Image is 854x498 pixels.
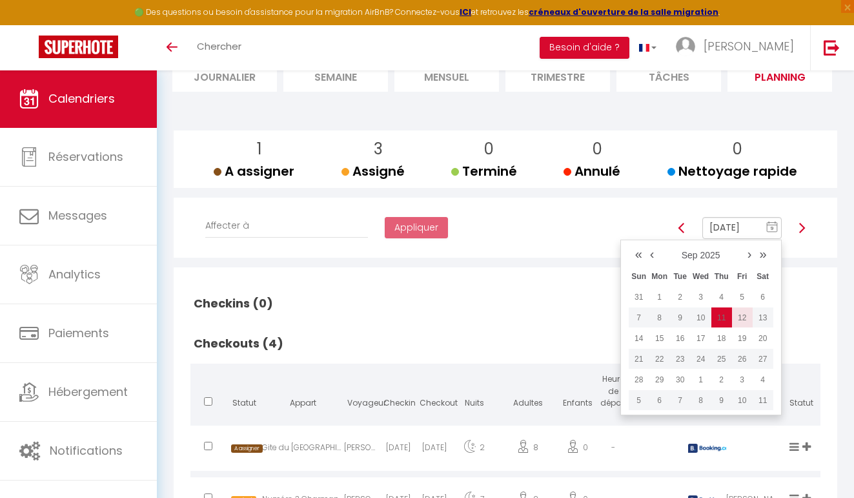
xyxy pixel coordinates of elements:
span: Nettoyage rapide [667,162,797,180]
th: Tue [670,266,691,287]
div: [PERSON_NAME] [344,429,380,471]
span: Calendriers [48,90,115,107]
th: Mon [649,266,670,287]
td: Sep 09, 2025 [670,307,691,328]
div: [DATE] [380,429,416,471]
div: [DATE] [416,429,452,471]
li: Trimestre [505,60,610,92]
th: Thu [711,266,732,287]
strong: créneaux d'ouverture de la salle migration [529,6,718,17]
h2: Checkouts (4) [190,324,820,364]
td: Sep 19, 2025 [732,328,753,349]
td: Sep 26, 2025 [732,349,753,369]
span: Paiements [48,325,109,341]
button: Ouvrir le widget de chat LiveChat [10,5,49,44]
td: Sep 30, 2025 [670,369,691,390]
div: Gite du [GEOGRAPHIC_DATA] ( 1973 ) [262,429,344,471]
span: Hébergement [48,384,128,400]
p: 0 [574,137,620,161]
th: Sun [629,266,649,287]
span: Chercher [197,39,241,53]
p: 0 [462,137,517,161]
td: Sep 11, 2025 [711,307,732,328]
td: Sep 06, 2025 [753,287,773,307]
a: Sep [682,250,698,260]
h2: Checkins (0) [190,284,820,324]
li: Semaine [283,60,388,92]
td: Sep 24, 2025 [691,349,711,369]
th: Wed [691,266,711,287]
span: A assigner [231,444,263,453]
p: 0 [678,137,797,161]
span: Assigné [341,162,405,180]
span: Réservations [48,149,123,165]
td: Sep 23, 2025 [670,349,691,369]
th: Enfants [560,364,596,423]
div: 2 [452,429,496,471]
th: Statut [783,364,821,423]
a: ‹ [646,244,658,264]
td: Sep 02, 2025 [670,287,691,307]
td: Oct 05, 2025 [629,390,649,411]
img: arrow-left3.svg [676,223,687,233]
button: Appliquer [385,217,448,239]
td: Sep 20, 2025 [753,328,773,349]
li: Mensuel [394,60,499,92]
a: › [744,244,756,264]
span: Terminé [451,162,517,180]
a: » [756,244,771,264]
td: Oct 07, 2025 [670,390,691,411]
div: 8 [496,429,560,471]
td: Aug 31, 2025 [629,287,649,307]
a: 2025 [700,250,720,260]
img: arrow-right3.svg [797,223,807,233]
td: Sep 21, 2025 [629,349,649,369]
img: ... [676,37,695,56]
td: Sep 22, 2025 [649,349,670,369]
span: Annulé [564,162,620,180]
td: Oct 02, 2025 [711,369,732,390]
td: Sep 13, 2025 [753,307,773,328]
td: Oct 03, 2025 [732,369,753,390]
td: Sep 29, 2025 [649,369,670,390]
th: Fri [732,266,753,287]
th: Checkin [380,364,416,423]
td: Sep 16, 2025 [670,328,691,349]
a: ICI [460,6,471,17]
input: Select Date [702,217,782,239]
span: Messages [48,207,107,223]
th: Sat [753,266,773,287]
th: Checkout [416,364,452,423]
text: 9 [770,225,773,231]
a: ... [PERSON_NAME] [666,25,810,70]
td: Sep 18, 2025 [711,328,732,349]
span: Appart [290,397,316,408]
td: Sep 25, 2025 [711,349,732,369]
div: - [595,429,631,471]
img: logout [824,39,840,56]
td: Oct 01, 2025 [691,369,711,390]
a: Chercher [187,25,251,70]
span: Statut [232,397,256,408]
td: Oct 06, 2025 [649,390,670,411]
td: Sep 27, 2025 [753,349,773,369]
td: Sep 14, 2025 [629,328,649,349]
td: Sep 08, 2025 [649,307,670,328]
td: Sep 05, 2025 [732,287,753,307]
th: Nuits [452,364,496,423]
td: Sep 12, 2025 [732,307,753,328]
td: Sep 17, 2025 [691,328,711,349]
p: 1 [224,137,294,161]
img: booking2.png [688,444,733,453]
th: Adultes [496,364,560,423]
td: Oct 09, 2025 [711,390,732,411]
td: Sep 01, 2025 [649,287,670,307]
li: Planning [727,60,832,92]
th: Voyageur [344,364,380,423]
button: Besoin d'aide ? [540,37,629,59]
td: Sep 28, 2025 [629,369,649,390]
span: A assigner [214,162,294,180]
div: 0 [560,429,596,471]
span: Notifications [50,442,123,459]
td: Sep 03, 2025 [691,287,711,307]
